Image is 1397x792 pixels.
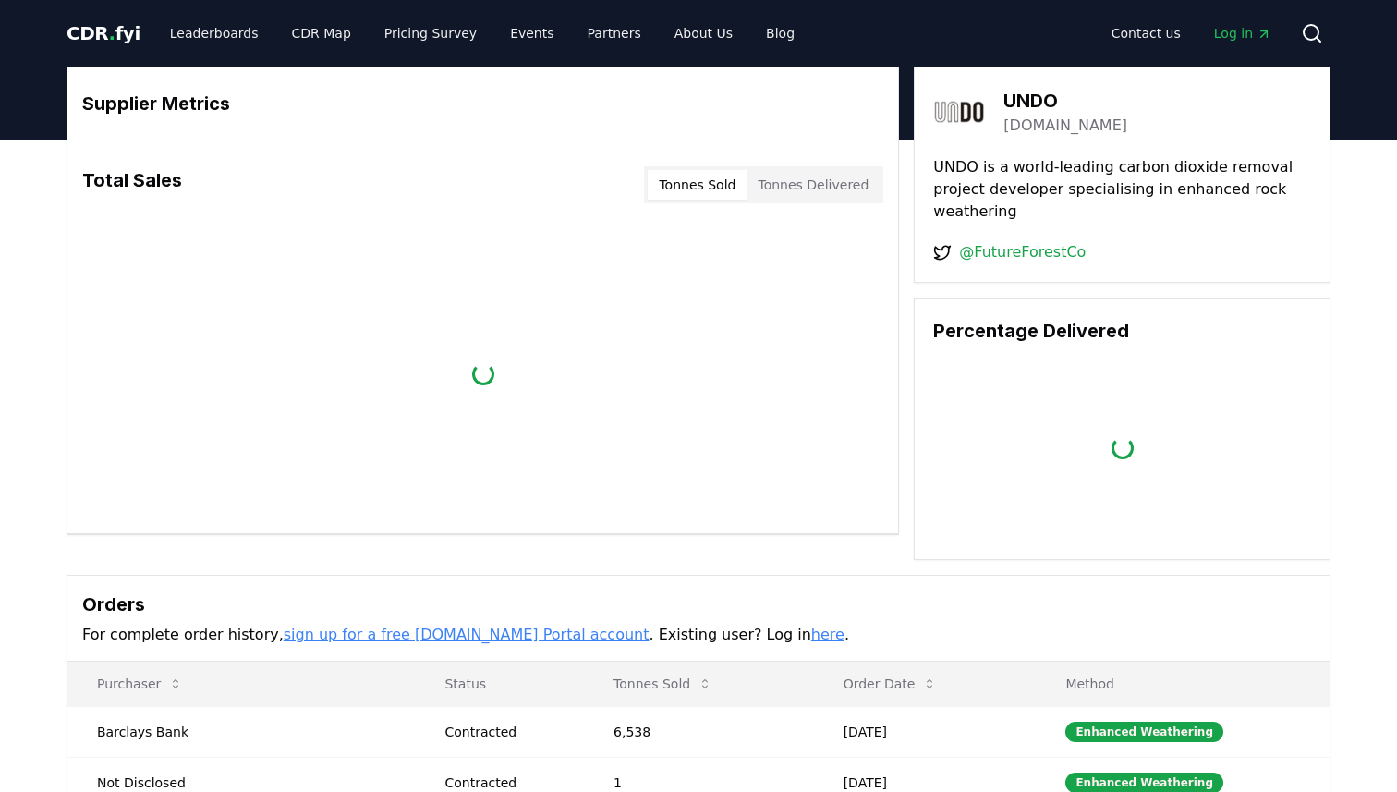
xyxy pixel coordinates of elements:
a: CDR Map [277,17,366,50]
a: @FutureForestCo [959,241,1086,263]
p: Method [1051,675,1315,693]
div: loading [472,363,494,385]
a: Contact us [1097,17,1196,50]
td: [DATE] [814,706,1037,757]
a: Events [495,17,568,50]
p: Status [430,675,569,693]
button: Order Date [829,665,953,702]
a: Blog [751,17,809,50]
button: Tonnes Delivered [747,170,880,200]
div: Enhanced Weathering [1065,722,1223,742]
h3: Supplier Metrics [82,90,883,117]
nav: Main [1097,17,1286,50]
span: . [109,22,115,44]
a: sign up for a free [DOMAIN_NAME] Portal account [284,626,650,643]
span: CDR fyi [67,22,140,44]
td: 6,538 [584,706,814,757]
p: For complete order history, . Existing user? Log in . [82,624,1315,646]
h3: Total Sales [82,166,182,203]
td: Barclays Bank [67,706,415,757]
h3: UNDO [1003,87,1127,115]
button: Tonnes Sold [599,665,727,702]
h3: Percentage Delivered [933,317,1311,345]
a: About Us [660,17,747,50]
button: Purchaser [82,665,198,702]
nav: Main [155,17,809,50]
p: UNDO is a world-leading carbon dioxide removal project developer specialising in enhanced rock we... [933,156,1311,223]
div: Contracted [444,723,569,741]
div: Contracted [444,774,569,792]
span: Log in [1214,24,1271,43]
a: Pricing Survey [370,17,492,50]
button: Tonnes Sold [648,170,747,200]
div: loading [1112,437,1134,459]
h3: Orders [82,591,1315,618]
a: Leaderboards [155,17,273,50]
a: CDR.fyi [67,20,140,46]
img: UNDO-logo [933,86,985,138]
a: Log in [1199,17,1286,50]
a: here [811,626,844,643]
a: Partners [573,17,656,50]
a: [DOMAIN_NAME] [1003,115,1127,137]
